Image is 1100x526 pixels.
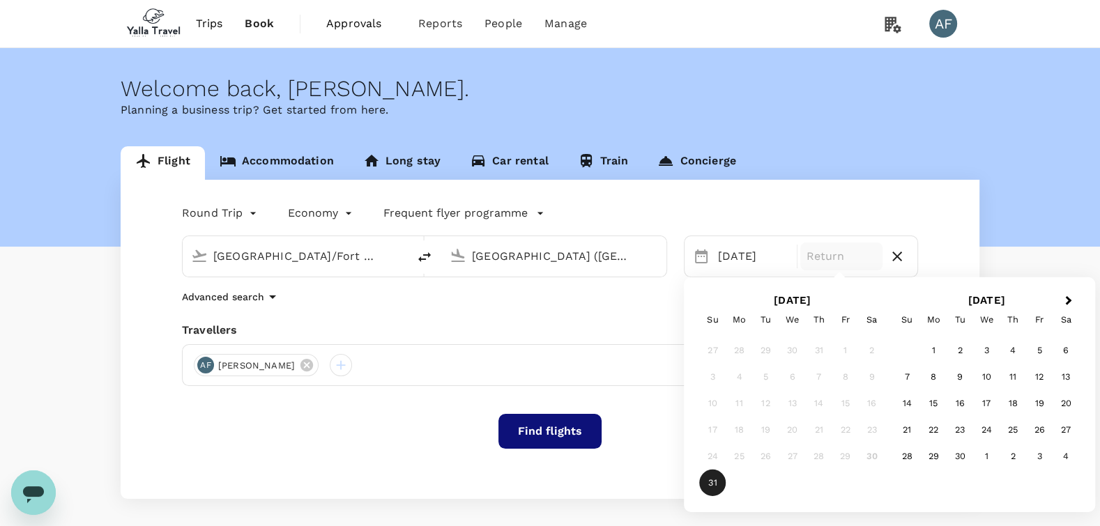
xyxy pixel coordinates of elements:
div: Not available Monday, August 18th, 2025 [726,417,753,443]
div: Choose Wednesday, October 1st, 2025 [973,443,1000,470]
div: Not available Monday, July 28th, 2025 [726,337,753,364]
input: Depart from [213,245,379,267]
div: Not available Tuesday, August 12th, 2025 [753,390,779,417]
div: Choose Friday, September 5th, 2025 [1026,337,1053,364]
div: Not available Saturday, August 30th, 2025 [859,443,885,470]
div: Not available Sunday, August 3rd, 2025 [700,364,726,390]
div: Sunday [894,307,920,333]
button: Advanced search [182,288,281,305]
div: AF[PERSON_NAME] [194,354,319,376]
div: Month August, 2025 [700,337,885,496]
div: Choose Friday, October 3rd, 2025 [1026,443,1053,470]
span: Approvals [326,15,396,32]
div: Choose Tuesday, September 2nd, 2025 [947,337,973,364]
div: Round Trip [182,202,260,224]
div: Choose Monday, September 1st, 2025 [920,337,947,364]
div: Not available Friday, August 8th, 2025 [832,364,859,390]
div: Not available Thursday, August 21st, 2025 [806,417,832,443]
div: Not available Monday, August 11th, 2025 [726,390,753,417]
div: Wednesday [779,307,806,333]
div: Choose Tuesday, September 23rd, 2025 [947,417,973,443]
div: Saturday [859,307,885,333]
div: Monday [726,307,753,333]
p: Return [806,248,876,265]
div: Choose Thursday, September 25th, 2025 [1000,417,1026,443]
div: Choose Saturday, September 27th, 2025 [1053,417,1079,443]
div: Not available Sunday, August 10th, 2025 [700,390,726,417]
div: Choose Friday, September 19th, 2025 [1026,390,1053,417]
div: Choose Saturday, September 20th, 2025 [1053,390,1079,417]
button: Next Month [1059,291,1081,313]
div: Not available Tuesday, July 29th, 2025 [753,337,779,364]
div: Not available Wednesday, August 6th, 2025 [779,364,806,390]
div: Friday [832,307,859,333]
div: Not available Wednesday, August 13th, 2025 [779,390,806,417]
a: Accommodation [205,146,349,180]
div: Wednesday [973,307,1000,333]
input: Going to [472,245,637,267]
button: Find flights [498,414,602,449]
div: Choose Sunday, September 14th, 2025 [894,390,920,417]
div: Not available Saturday, August 16th, 2025 [859,390,885,417]
a: Long stay [349,146,455,180]
div: AF [197,357,214,373]
div: Not available Tuesday, August 19th, 2025 [753,417,779,443]
a: Flight [121,146,205,180]
button: delete [408,240,441,274]
div: Not available Monday, August 4th, 2025 [726,364,753,390]
div: Month September, 2025 [894,337,1079,470]
div: Choose Wednesday, September 17th, 2025 [973,390,1000,417]
div: Choose Tuesday, September 30th, 2025 [947,443,973,470]
div: Choose Thursday, October 2nd, 2025 [1000,443,1026,470]
div: Not available Sunday, August 24th, 2025 [700,443,726,470]
div: Choose Monday, September 8th, 2025 [920,364,947,390]
div: Friday [1026,307,1053,333]
p: Advanced search [182,290,264,304]
div: Choose Saturday, September 6th, 2025 [1053,337,1079,364]
div: Not available Wednesday, August 20th, 2025 [779,417,806,443]
span: Manage [544,15,587,32]
div: Choose Wednesday, September 24th, 2025 [973,417,1000,443]
div: Travellers [182,322,918,339]
div: Choose Sunday, September 21st, 2025 [894,417,920,443]
div: Thursday [1000,307,1026,333]
div: Choose Monday, September 29th, 2025 [920,443,947,470]
button: Frequent flyer programme [383,205,544,222]
div: [DATE] [712,242,794,270]
img: Yalla Travel LTD [121,8,185,39]
span: [PERSON_NAME] [210,359,303,373]
div: Choose Tuesday, September 16th, 2025 [947,390,973,417]
span: People [484,15,522,32]
span: Trips [196,15,223,32]
div: Economy [288,202,356,224]
div: Choose Sunday, September 7th, 2025 [894,364,920,390]
h2: [DATE] [889,294,1084,307]
iframe: Button to launch messaging window [11,470,56,515]
a: Car rental [455,146,563,180]
div: Choose Thursday, September 4th, 2025 [1000,337,1026,364]
div: AF [929,10,957,38]
div: Not available Saturday, August 2nd, 2025 [859,337,885,364]
div: Tuesday [753,307,779,333]
div: Choose Saturday, September 13th, 2025 [1053,364,1079,390]
div: Choose Monday, September 15th, 2025 [920,390,947,417]
span: Book [245,15,274,32]
div: Choose Friday, September 12th, 2025 [1026,364,1053,390]
div: Not available Friday, August 22nd, 2025 [832,417,859,443]
div: Not available Sunday, August 17th, 2025 [700,417,726,443]
div: Choose Thursday, September 18th, 2025 [1000,390,1026,417]
div: Not available Saturday, August 23rd, 2025 [859,417,885,443]
div: Not available Sunday, July 27th, 2025 [700,337,726,364]
div: Not available Thursday, August 14th, 2025 [806,390,832,417]
div: Choose Saturday, October 4th, 2025 [1053,443,1079,470]
a: Train [563,146,643,180]
div: Choose Sunday, September 28th, 2025 [894,443,920,470]
p: Planning a business trip? Get started from here. [121,102,979,118]
div: Not available Monday, August 25th, 2025 [726,443,753,470]
div: Choose Sunday, August 31st, 2025 [700,470,726,496]
div: Choose Monday, September 22nd, 2025 [920,417,947,443]
div: Choose Friday, September 26th, 2025 [1026,417,1053,443]
div: Not available Wednesday, August 27th, 2025 [779,443,806,470]
div: Not available Tuesday, August 26th, 2025 [753,443,779,470]
div: Sunday [700,307,726,333]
